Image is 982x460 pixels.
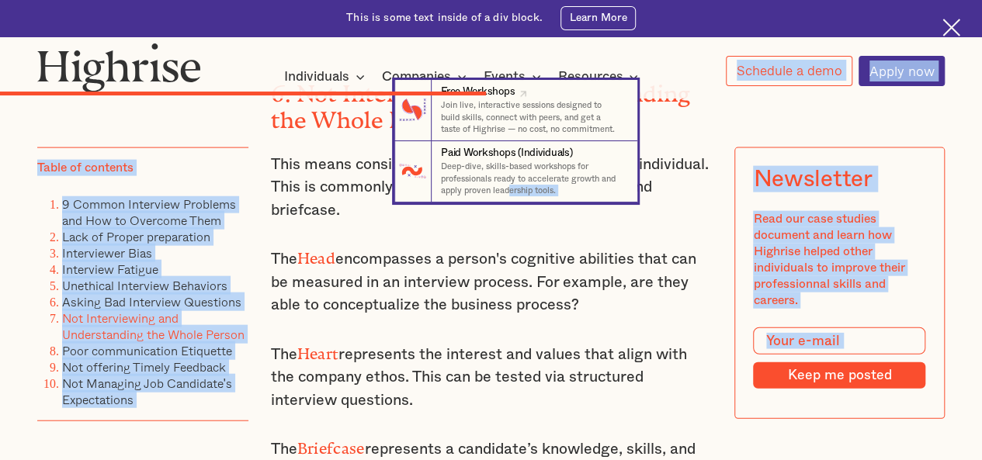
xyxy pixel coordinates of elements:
a: Learn More [560,6,636,30]
div: Resources [557,67,623,86]
form: Modal Form [753,327,925,389]
p: Join live, interactive sessions designed to build skills, connect with peers, and get a taste of ... [441,99,625,135]
div: This is some text inside of a div block. [346,11,543,26]
a: Schedule a demo [726,56,852,86]
a: Interview Fatigue [62,260,158,278]
div: Companies [382,67,471,86]
p: Deep-dive, skills-based workshops for professionals ready to accelerate growth and apply proven l... [441,161,625,196]
div: Paid Workshops (Individuals) [441,146,572,161]
a: Asking Bad Interview Questions [62,292,241,311]
div: Read our case studies document and learn how Highrise helped other individuals to improve their p... [753,211,925,309]
a: Interviewer Bias [62,244,152,262]
a: Free WorkshopsJoin live, interactive sessions designed to build skills, connect with peers, and g... [394,80,637,141]
a: Not offering Timely Feedback [62,358,226,376]
img: Highrise logo [37,43,201,92]
strong: Heart [297,345,339,355]
div: Free Workshops [441,85,515,99]
div: Companies [382,67,451,86]
div: Resources [557,67,643,86]
a: Not Managing Job Candidate's Expectations [62,374,232,409]
div: Events [484,67,526,86]
div: Individuals [284,67,349,86]
a: Poor communication Etiquette [62,341,232,360]
input: Your e-mail [753,327,925,355]
div: Individuals [284,67,370,86]
a: 9 Common Interview Problems and How to Overcome Them [62,195,236,230]
p: The represents the interest and values that align with the company ethos. This can be tested via ... [271,339,712,413]
a: Lack of Proper preparation [62,227,210,246]
p: The encompasses a person's cognitive abilities that can be measured in an interview process. For ... [271,244,712,317]
strong: Briefcase [297,440,365,449]
input: Keep me posted [753,362,925,388]
a: Apply now [859,56,945,86]
a: Unethical Interview Behaviors [62,276,227,295]
a: Paid Workshops (Individuals)Deep-dive, skills-based workshops for professionals ready to accelera... [394,141,637,202]
a: Not Interviewing and Understanding the Whole Person [62,309,245,344]
div: Events [484,67,546,86]
img: Cross icon [942,19,960,36]
nav: Events [1,80,981,202]
strong: Head [297,250,335,259]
